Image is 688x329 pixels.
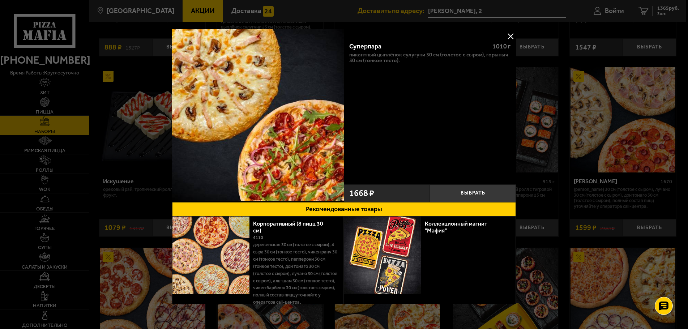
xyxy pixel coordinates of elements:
span: 1668 ₽ [349,189,374,198]
img: Суперпара [172,29,344,201]
a: Суперпара [172,29,344,202]
div: Суперпара [349,43,486,50]
button: Выбрать [430,184,516,202]
a: Коллекционный магнит "Мафия" [425,220,488,234]
span: 1010 г [492,42,510,50]
span: 4110 [253,235,263,240]
p: Пикантный цыплёнок сулугуни 30 см (толстое с сыром), Горыныч 30 см (тонкое тесто). [349,52,510,64]
a: Корпоративный (8 пицц 30 см) [253,220,323,234]
p: Деревенская 30 см (толстое с сыром), 4 сыра 30 см (тонкое тесто), Чикен Ранч 30 см (тонкое тесто)... [253,241,338,305]
button: Рекомендованные товары [172,202,516,217]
